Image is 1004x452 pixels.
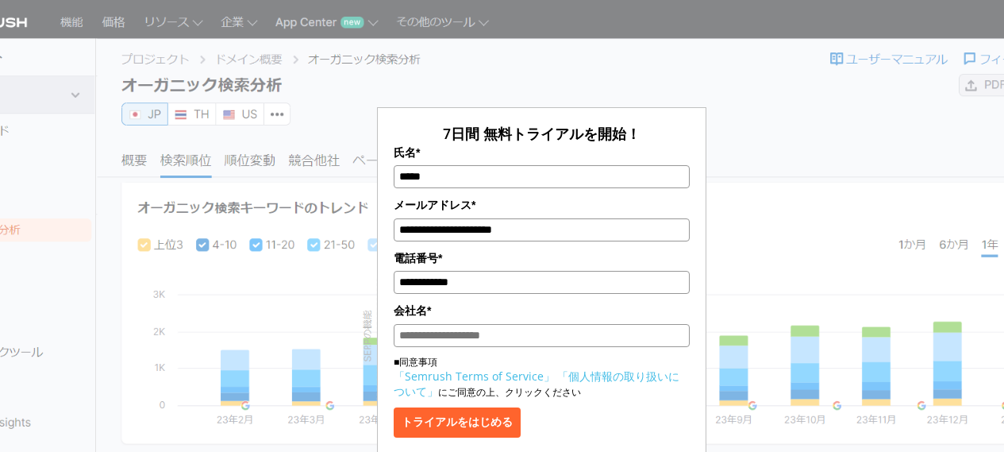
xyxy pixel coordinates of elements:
label: メールアドレス* [394,196,690,214]
label: 電話番号* [394,249,690,267]
a: 「個人情報の取り扱いについて」 [394,369,679,399]
button: トライアルをはじめる [394,408,521,438]
span: 7日間 無料トライアルを開始！ [443,124,640,143]
p: ■同意事項 にご同意の上、クリックください [394,355,690,400]
a: 「Semrush Terms of Service」 [394,369,555,384]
